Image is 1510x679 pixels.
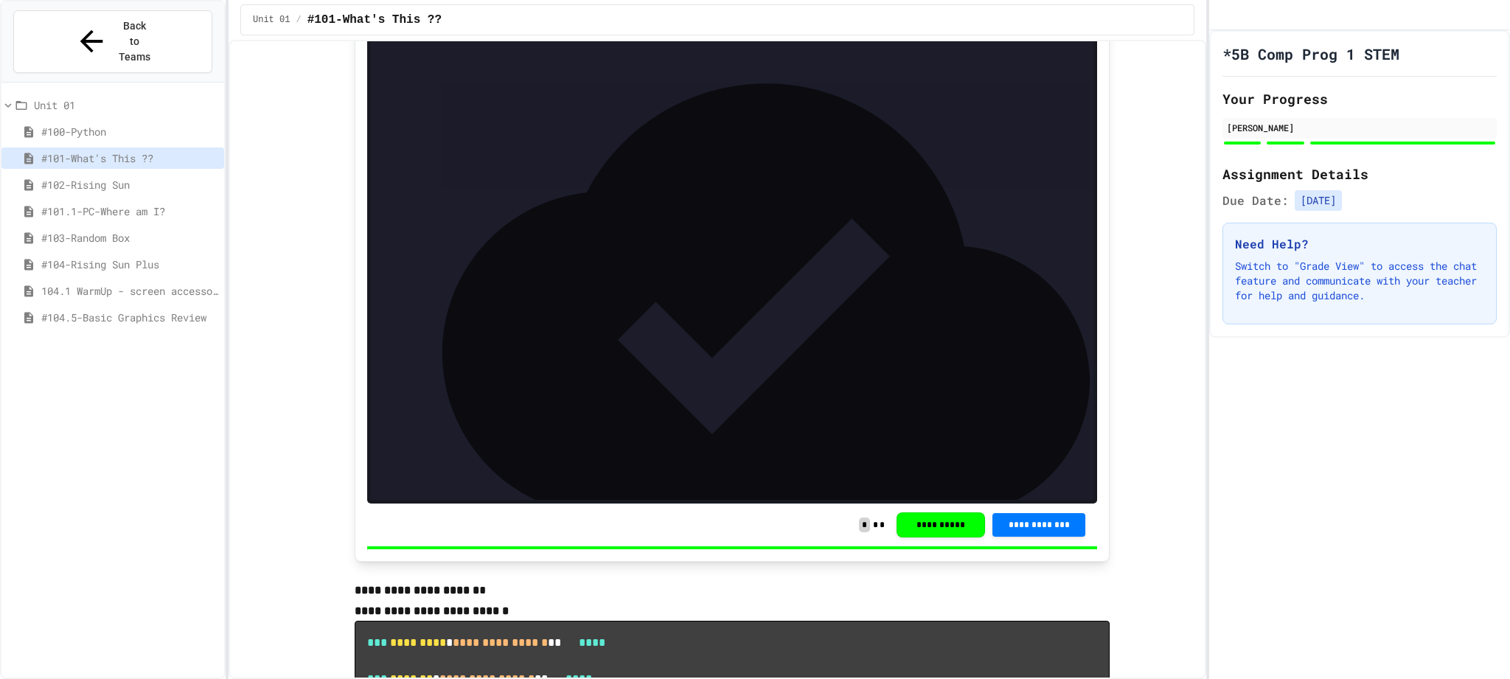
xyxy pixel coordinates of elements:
span: 104.1 WarmUp - screen accessors [41,283,218,299]
h1: *5B Comp Prog 1 STEM [1222,43,1399,64]
h3: Need Help? [1235,235,1484,253]
span: Unit 01 [34,97,218,113]
span: #101-What's This ?? [307,11,442,29]
span: Unit 01 [253,14,290,26]
span: #102-Rising Sun [41,177,218,192]
span: Back to Teams [117,18,152,65]
span: #103-Random Box [41,230,218,246]
span: #101-What's This ?? [41,150,218,166]
span: / [296,14,301,26]
h2: Your Progress [1222,88,1497,109]
h2: Assignment Details [1222,164,1497,184]
span: #104.5-Basic Graphics Review [41,310,218,325]
span: Due Date: [1222,192,1289,209]
p: Switch to "Grade View" to access the chat feature and communicate with your teacher for help and ... [1235,259,1484,303]
div: [PERSON_NAME] [1227,121,1492,134]
button: Back to Teams [13,10,212,73]
span: #101.1-PC-Where am I? [41,203,218,219]
span: #104-Rising Sun Plus [41,257,218,272]
span: #100-Python [41,124,218,139]
span: [DATE] [1295,190,1342,211]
